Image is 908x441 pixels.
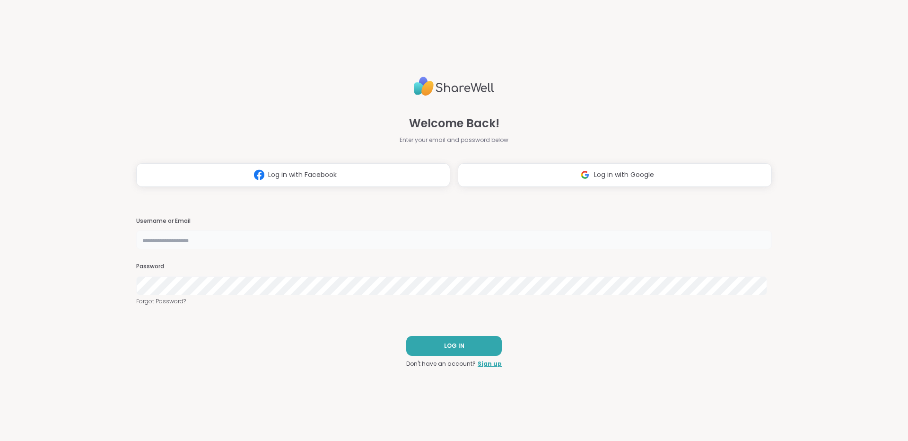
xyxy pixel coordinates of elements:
[268,170,337,180] span: Log in with Facebook
[444,342,464,350] span: LOG IN
[409,115,499,132] span: Welcome Back!
[458,163,772,187] button: Log in with Google
[414,73,494,100] img: ShareWell Logo
[594,170,654,180] span: Log in with Google
[478,360,502,368] a: Sign up
[576,166,594,184] img: ShareWell Logomark
[136,217,772,225] h3: Username or Email
[406,336,502,356] button: LOG IN
[250,166,268,184] img: ShareWell Logomark
[136,163,450,187] button: Log in with Facebook
[136,263,772,271] h3: Password
[406,360,476,368] span: Don't have an account?
[136,297,772,306] a: Forgot Password?
[400,136,508,144] span: Enter your email and password below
